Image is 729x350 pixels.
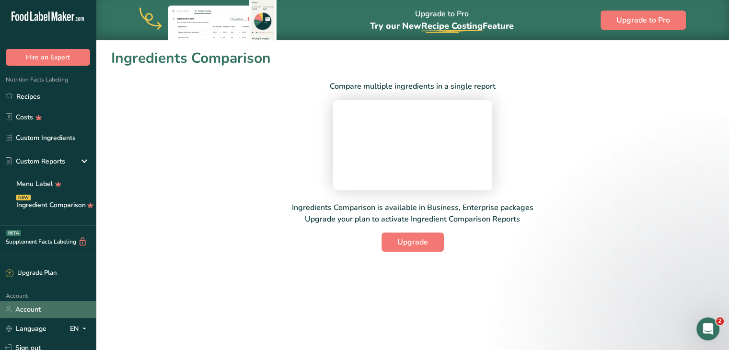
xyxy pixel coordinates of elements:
p: Ingredients Comparison is available in Business, Enterprise packages Upgrade your plan to activat... [292,202,533,225]
h1: Ingredients Comparison [111,47,714,69]
div: EN [70,323,90,334]
span: Recipe Costing [421,20,483,32]
iframe: Intercom live chat [696,317,719,340]
div: Custom Reports [6,156,65,166]
button: Hire an Expert [6,49,90,66]
span: Try our New Feature [370,20,514,32]
span: Upgrade [397,236,428,248]
button: Upgrade [382,233,444,252]
span: Upgrade to Pro [616,14,670,26]
button: Upgrade to Pro [601,11,686,30]
div: BETA [6,230,21,236]
div: Upgrade Plan [6,268,57,278]
div: NEW [16,195,31,200]
span: 2 [716,317,724,325]
div: Upgrade to Pro [370,0,514,40]
p: Compare multiple ingredients in a single report [330,81,496,92]
a: Language [6,320,46,337]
